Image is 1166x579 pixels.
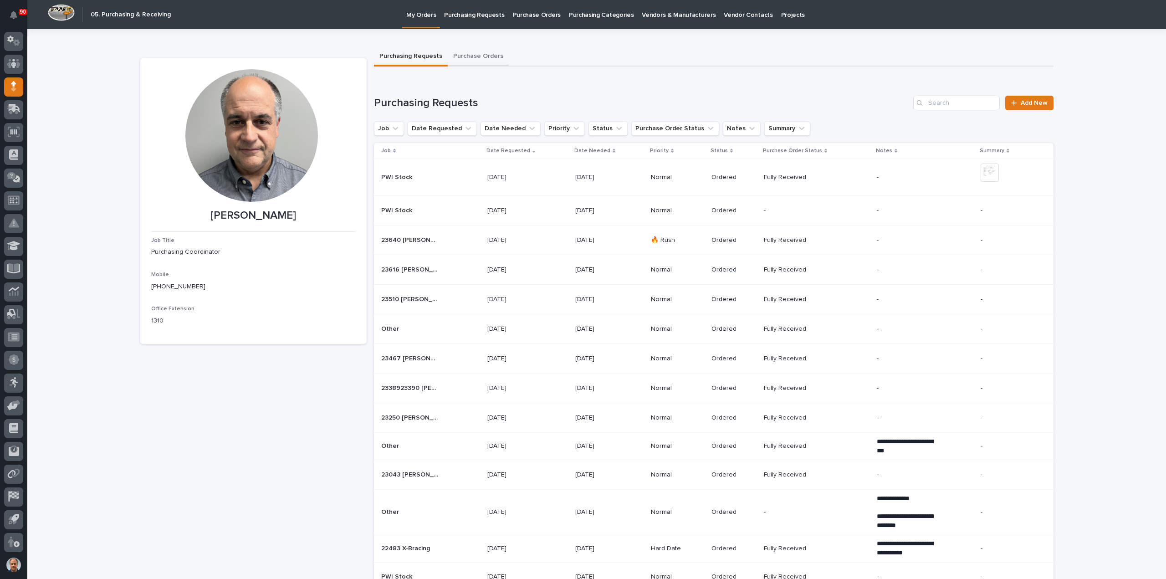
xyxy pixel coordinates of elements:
p: [DATE] [575,207,632,215]
tr: 23640 [PERSON_NAME] parts23640 [PERSON_NAME] parts [DATE][DATE]🔥 RushOrderedFully ReceivedFully R... [374,225,1053,255]
p: Ordered [711,442,757,450]
p: Fully Received [764,412,808,422]
p: [DATE] [487,471,544,479]
p: 23043 [PERSON_NAME] parts [381,469,440,479]
p: Ordered [711,414,757,422]
tr: 23510 [PERSON_NAME] Parts23510 [PERSON_NAME] Parts [DATE][DATE]NormalOrderedFully ReceivedFully R... [374,285,1053,314]
p: Fully Received [764,469,808,479]
p: - [877,355,934,363]
p: [PERSON_NAME] [151,209,356,222]
tr: OtherOther [DATE][DATE]NormalOrderedFully ReceivedFully Received -- [374,314,1053,344]
p: Normal [651,325,704,333]
a: Add New [1005,96,1053,110]
p: Ordered [711,296,757,303]
tr: 23467 [PERSON_NAME] parts23467 [PERSON_NAME] parts [DATE][DATE]NormalOrderedFully ReceivedFully R... [374,344,1053,374]
a: [PHONE_NUMBER] [151,283,205,290]
button: Priority [544,121,585,136]
p: Ordered [711,471,757,479]
p: Normal [651,266,704,274]
p: - [877,207,934,215]
p: - [877,236,934,244]
p: Normal [651,414,704,422]
p: [DATE] [575,355,632,363]
p: 90 [20,9,26,15]
p: [DATE] [575,325,632,333]
p: 23640 [PERSON_NAME] parts [381,235,440,244]
p: - [877,174,934,181]
p: Date Needed [574,146,610,156]
p: Fully Received [764,353,808,363]
p: [DATE] [487,207,544,215]
p: Fully Received [764,235,808,244]
p: Fully Received [764,264,808,274]
p: [DATE] [487,174,544,181]
p: [DATE] [575,236,632,244]
button: Job [374,121,404,136]
p: PWI Stock [381,172,414,181]
p: Normal [651,508,704,516]
tr: 2338923390 [PERSON_NAME]2338923390 [PERSON_NAME] [DATE][DATE]NormalOrderedFully ReceivedFully Rec... [374,374,1053,403]
p: [DATE] [487,266,544,274]
p: [DATE] [575,174,632,181]
p: - [764,205,767,215]
p: Other [381,441,401,450]
p: Normal [651,296,704,303]
tr: 23250 [PERSON_NAME] parts23250 [PERSON_NAME] parts [DATE][DATE]NormalOrderedFully ReceivedFully R... [374,403,1053,433]
input: Search [913,96,1000,110]
p: Normal [651,174,704,181]
p: Fully Received [764,383,808,392]
p: Fully Received [764,323,808,333]
p: Ordered [711,325,757,333]
p: [DATE] [487,355,544,363]
p: - [981,442,1038,450]
p: [DATE] [487,442,544,450]
p: - [981,296,1038,303]
button: Notifications [4,5,23,25]
div: Notifications90 [11,11,23,26]
p: 2338923390 DH Pratt [381,383,440,392]
p: Other [381,507,401,516]
button: Summary [764,121,810,136]
p: Ordered [711,174,757,181]
p: [DATE] [487,325,544,333]
button: Status [588,121,628,136]
p: [DATE] [575,545,632,553]
p: 22483 X-Bracing [381,543,432,553]
p: [DATE] [487,296,544,303]
p: Normal [651,384,704,392]
h1: Purchasing Requests [374,97,910,110]
p: - [877,266,934,274]
p: - [981,471,1038,479]
tr: PWI StockPWI Stock [DATE][DATE]NormalOrdered-- -- [374,196,1053,225]
tr: 23616 [PERSON_NAME] parts23616 [PERSON_NAME] parts [DATE][DATE]NormalOrderedFully ReceivedFully R... [374,255,1053,285]
p: Fully Received [764,172,808,181]
p: Other [381,323,401,333]
span: Job Title [151,238,174,243]
p: [DATE] [487,414,544,422]
button: Purchasing Requests [374,47,448,67]
p: - [877,414,934,422]
p: Notes [876,146,892,156]
p: [DATE] [575,384,632,392]
p: Status [711,146,728,156]
button: Date Needed [481,121,541,136]
p: - [981,236,1038,244]
p: 🔥 Rush [651,236,704,244]
p: Date Requested [486,146,530,156]
p: Normal [651,207,704,215]
p: - [877,384,934,392]
p: Summary [980,146,1004,156]
p: Ordered [711,236,757,244]
p: Fully Received [764,543,808,553]
p: Fully Received [764,294,808,303]
p: Ordered [711,508,757,516]
p: [DATE] [487,508,544,516]
p: - [764,507,767,516]
p: Fully Received [764,441,808,450]
p: 23510 [PERSON_NAME] Parts [381,294,440,303]
p: 23250 [PERSON_NAME] parts [381,412,440,422]
p: - [981,414,1038,422]
p: - [981,508,1038,516]
p: Ordered [711,384,757,392]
